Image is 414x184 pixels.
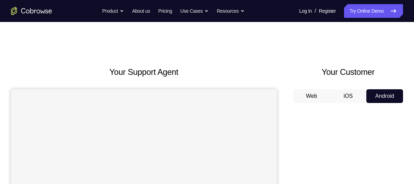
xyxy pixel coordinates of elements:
a: Try Online Demo [344,4,403,18]
span: / [315,7,316,15]
button: Use Cases [180,4,209,18]
a: Log In [299,4,312,18]
a: Pricing [158,4,172,18]
button: Android [366,89,403,103]
button: Web [293,89,330,103]
a: Go to the home page [11,7,52,15]
h2: Your Support Agent [11,66,277,78]
button: Resources [217,4,245,18]
button: Product [102,4,124,18]
a: Register [319,4,336,18]
a: About us [132,4,150,18]
h2: Your Customer [293,66,403,78]
button: iOS [330,89,367,103]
